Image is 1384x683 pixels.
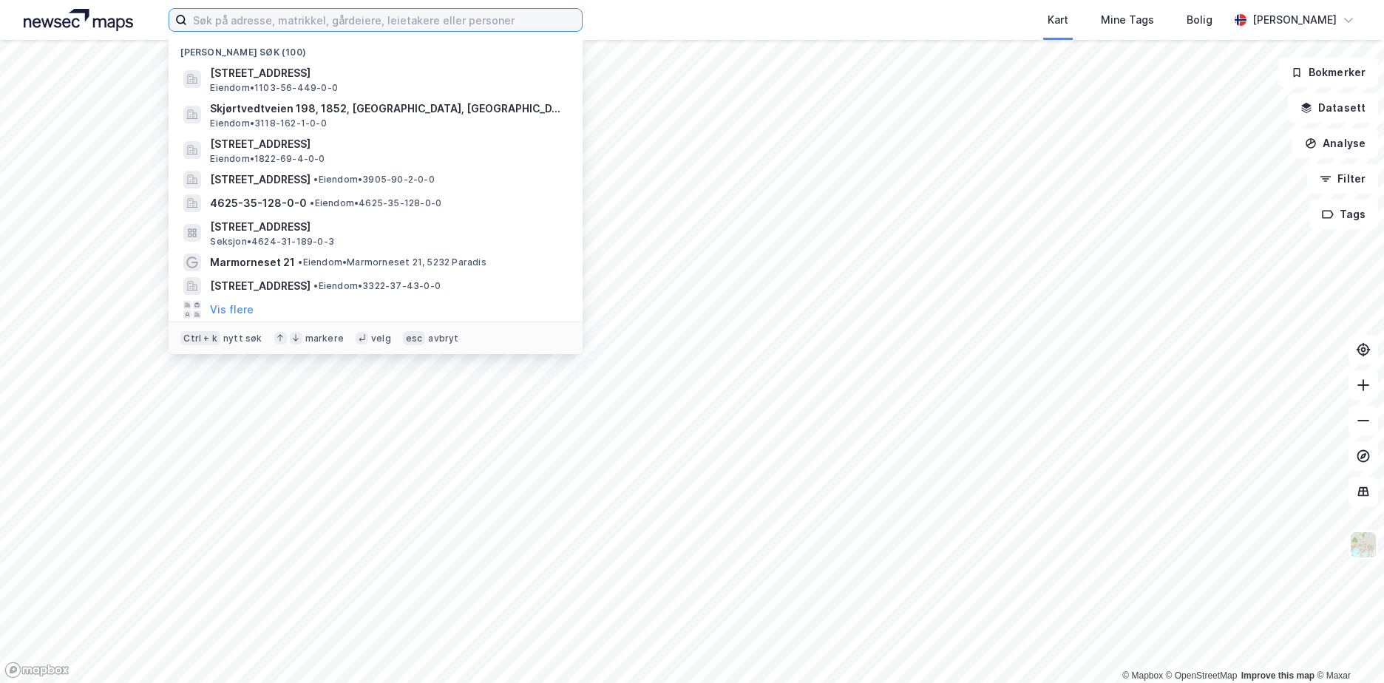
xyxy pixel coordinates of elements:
[298,256,486,268] span: Eiendom • Marmorneset 21, 5232 Paradis
[1048,11,1068,29] div: Kart
[210,194,307,212] span: 4625-35-128-0-0
[210,135,565,153] span: [STREET_ADDRESS]
[210,218,565,236] span: [STREET_ADDRESS]
[210,254,295,271] span: Marmorneset 21
[223,333,262,344] div: nytt søk
[1309,200,1378,229] button: Tags
[4,662,69,679] a: Mapbox homepage
[169,35,583,61] div: [PERSON_NAME] søk (100)
[210,277,311,295] span: [STREET_ADDRESS]
[298,256,302,268] span: •
[1122,670,1163,681] a: Mapbox
[371,333,391,344] div: velg
[210,118,326,129] span: Eiendom • 3118-162-1-0-0
[210,153,325,165] span: Eiendom • 1822-69-4-0-0
[24,9,133,31] img: logo.a4113a55bc3d86da70a041830d287a7e.svg
[1307,164,1378,194] button: Filter
[210,171,311,188] span: [STREET_ADDRESS]
[310,197,441,209] span: Eiendom • 4625-35-128-0-0
[210,236,334,248] span: Seksjon • 4624-31-189-0-3
[310,197,314,208] span: •
[1349,531,1377,559] img: Z
[1252,11,1337,29] div: [PERSON_NAME]
[1166,670,1238,681] a: OpenStreetMap
[210,301,254,319] button: Vis flere
[313,174,434,186] span: Eiendom • 3905-90-2-0-0
[1101,11,1154,29] div: Mine Tags
[187,9,582,31] input: Søk på adresse, matrikkel, gårdeiere, leietakere eller personer
[210,82,338,94] span: Eiendom • 1103-56-449-0-0
[305,333,344,344] div: markere
[313,280,441,292] span: Eiendom • 3322-37-43-0-0
[1278,58,1378,87] button: Bokmerker
[1310,612,1384,683] iframe: Chat Widget
[403,331,426,346] div: esc
[180,331,220,346] div: Ctrl + k
[1288,93,1378,123] button: Datasett
[313,174,318,185] span: •
[428,333,458,344] div: avbryt
[210,100,565,118] span: Skjørtvedtveien 198, 1852, [GEOGRAPHIC_DATA], [GEOGRAPHIC_DATA]
[210,64,565,82] span: [STREET_ADDRESS]
[1292,129,1378,158] button: Analyse
[1241,670,1315,681] a: Improve this map
[313,280,318,291] span: •
[1187,11,1212,29] div: Bolig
